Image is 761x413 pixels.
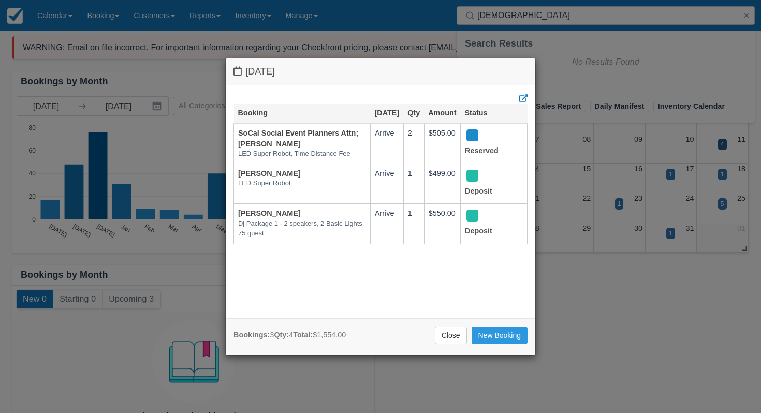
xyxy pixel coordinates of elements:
[403,123,424,164] td: 2
[435,327,467,344] a: Close
[465,168,514,200] div: Deposit
[407,109,420,117] a: Qty
[274,331,289,339] strong: Qty:
[233,66,528,77] h4: [DATE]
[472,327,528,344] a: New Booking
[233,331,270,339] strong: Bookings:
[293,331,313,339] strong: Total:
[238,169,301,178] a: [PERSON_NAME]
[238,149,366,159] em: LED Super Robot, Time Distance Fee
[403,204,424,244] td: 1
[465,128,514,159] div: Reserved
[428,109,456,117] a: Amount
[370,164,403,204] td: Arrive
[424,204,460,244] td: $550.00
[238,129,358,148] a: SoCal Social Event Planners Attn; [PERSON_NAME]
[233,330,346,341] div: 3 4 $1,554.00
[238,209,301,217] a: [PERSON_NAME]
[465,208,514,240] div: Deposit
[424,164,460,204] td: $499.00
[238,179,366,188] em: LED Super Robot
[465,109,488,117] a: Status
[370,123,403,164] td: Arrive
[238,109,268,117] a: Booking
[370,204,403,244] td: Arrive
[238,219,366,238] em: Dj Package 1 - 2 speakers, 2 Basic Lights, 75 guest
[403,164,424,204] td: 1
[424,123,460,164] td: $505.00
[374,109,399,117] a: [DATE]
